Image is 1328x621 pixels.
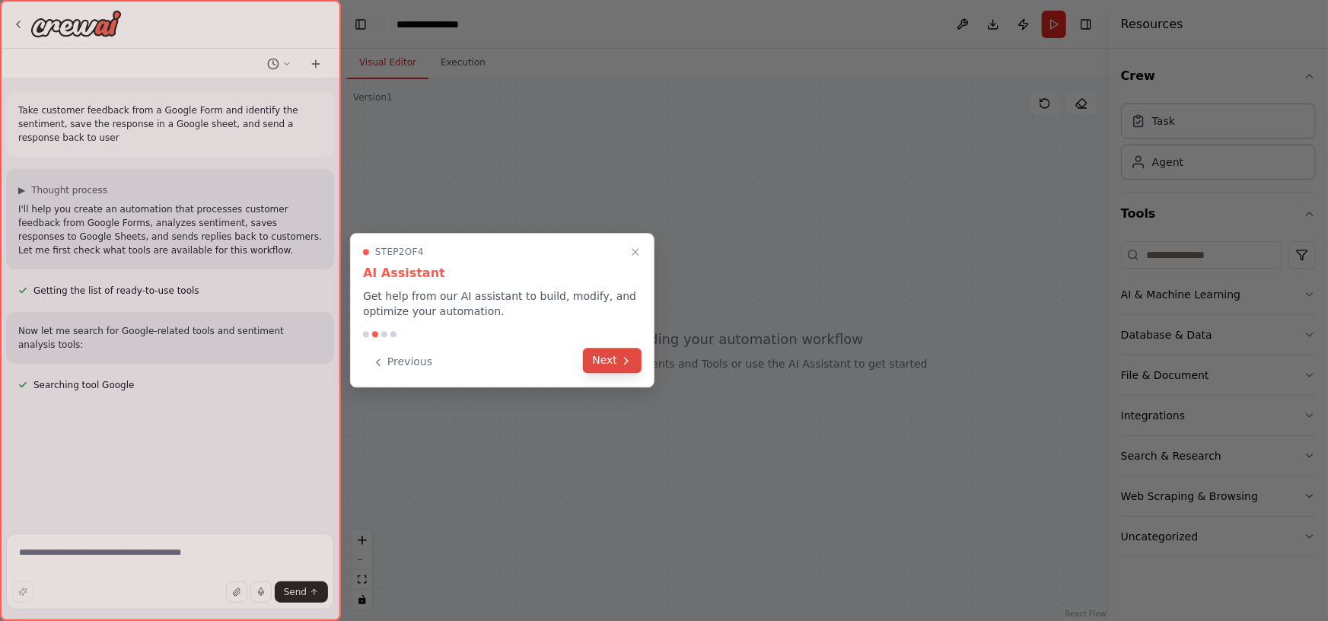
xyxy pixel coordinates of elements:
span: Step 2 of 4 [375,246,424,258]
button: Previous [363,349,441,374]
button: Hide left sidebar [350,14,371,35]
button: Close walkthrough [626,243,645,261]
h3: AI Assistant [363,264,642,282]
p: Get help from our AI assistant to build, modify, and optimize your automation. [363,288,642,319]
button: Next [583,348,642,373]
